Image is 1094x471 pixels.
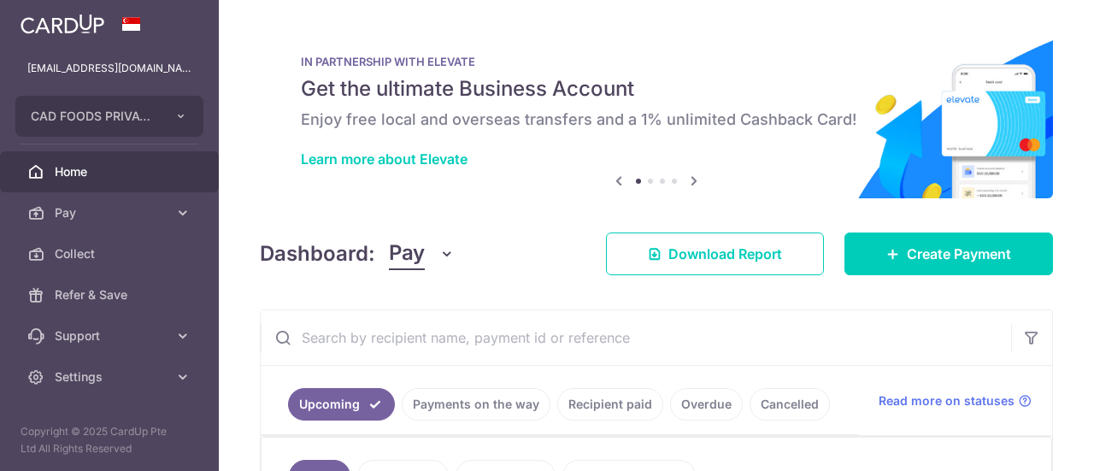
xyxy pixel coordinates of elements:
h6: Enjoy free local and overseas transfers and a 1% unlimited Cashback Card! [301,109,1012,130]
a: Learn more about Elevate [301,150,468,168]
a: Overdue [670,388,743,421]
a: Read more on statuses [879,392,1032,409]
span: Home [55,163,168,180]
button: CAD FOODS PRIVATE LIMITED [15,96,203,137]
a: Download Report [606,233,824,275]
span: CAD FOODS PRIVATE LIMITED [31,108,157,125]
img: CardUp [21,14,104,34]
p: [EMAIL_ADDRESS][DOMAIN_NAME] [27,60,191,77]
h5: Get the ultimate Business Account [301,75,1012,103]
a: Payments on the way [402,388,550,421]
span: Read more on statuses [879,392,1015,409]
span: Support [55,327,168,344]
h4: Dashboard: [260,238,375,269]
span: Download Report [668,244,782,264]
button: Pay [389,238,455,270]
p: IN PARTNERSHIP WITH ELEVATE [301,55,1012,68]
span: Collect [55,245,168,262]
a: Create Payment [844,233,1053,275]
span: Refer & Save [55,286,168,303]
img: Renovation banner [260,27,1053,198]
span: Pay [389,238,425,270]
span: Pay [55,204,168,221]
span: Create Payment [907,244,1011,264]
a: Cancelled [750,388,830,421]
a: Recipient paid [557,388,663,421]
span: Settings [55,368,168,386]
a: Upcoming [288,388,395,421]
input: Search by recipient name, payment id or reference [261,310,1011,365]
